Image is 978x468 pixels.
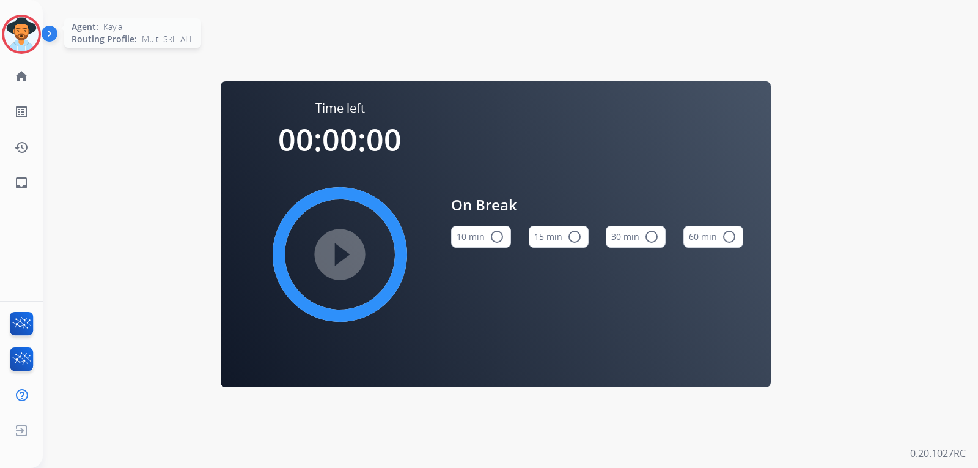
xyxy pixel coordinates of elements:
span: Agent: [72,21,98,33]
button: 60 min [683,226,743,248]
mat-icon: radio_button_unchecked [490,229,504,244]
span: Kayla [103,21,122,33]
span: Time left [315,100,365,117]
span: Multi Skill ALL [142,33,194,45]
img: avatar [4,17,39,51]
mat-icon: radio_button_unchecked [644,229,659,244]
mat-icon: radio_button_unchecked [567,229,582,244]
span: On Break [451,194,743,216]
mat-icon: home [14,69,29,84]
mat-icon: list_alt [14,105,29,119]
span: Routing Profile: [72,33,137,45]
span: 00:00:00 [278,119,402,160]
mat-icon: radio_button_unchecked [722,229,737,244]
mat-icon: history [14,140,29,155]
mat-icon: inbox [14,176,29,190]
button: 10 min [451,226,511,248]
button: 15 min [529,226,589,248]
button: 30 min [606,226,666,248]
p: 0.20.1027RC [910,446,966,461]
